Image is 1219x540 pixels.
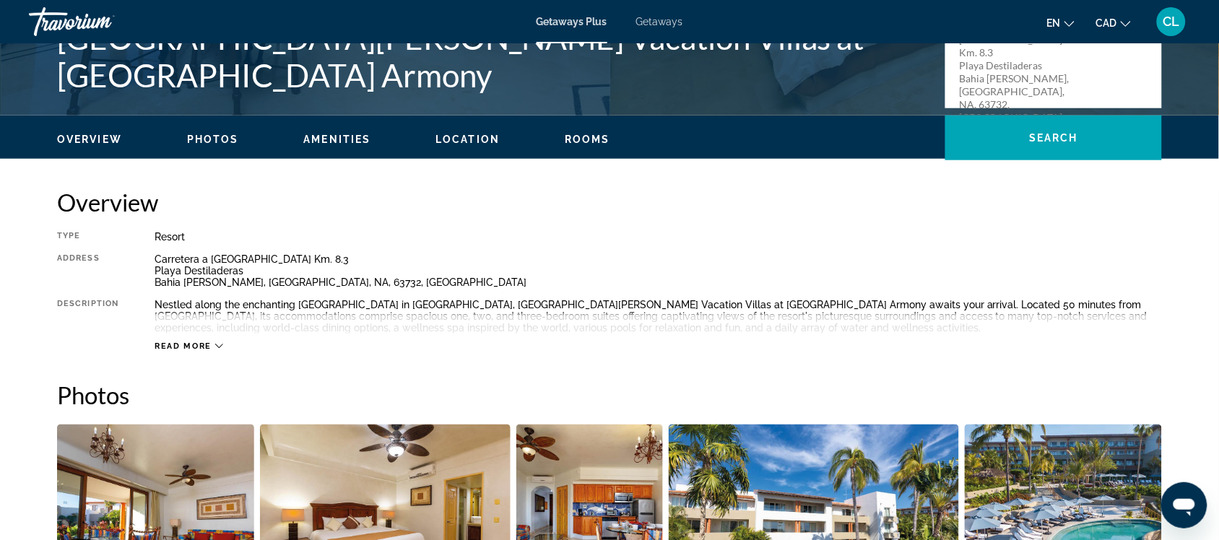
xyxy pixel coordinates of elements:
span: Location [435,134,500,145]
span: Photos [187,134,239,145]
button: Overview [57,133,122,146]
div: Type [57,231,118,243]
button: Change language [1047,12,1075,33]
span: Rooms [565,134,610,145]
span: CL [1163,14,1180,29]
button: Change currency [1096,12,1131,33]
div: Carretera a [GEOGRAPHIC_DATA] Km. 8.3 Playa Destiladeras Bahia [PERSON_NAME], [GEOGRAPHIC_DATA], ... [155,253,1162,288]
p: Carretera a [GEOGRAPHIC_DATA] Km. 8.3 Playa Destiladeras Bahia [PERSON_NAME], [GEOGRAPHIC_DATA], ... [960,20,1075,124]
a: Travorium [29,3,173,40]
span: Search [1029,132,1078,144]
button: Photos [187,133,239,146]
h1: [GEOGRAPHIC_DATA][PERSON_NAME] Vacation Villas at [GEOGRAPHIC_DATA] Armony [57,19,931,94]
button: User Menu [1153,6,1190,37]
button: Rooms [565,133,610,146]
iframe: Bouton de lancement de la fenêtre de messagerie [1161,482,1207,528]
div: Description [57,299,118,334]
a: Getaways Plus [537,16,607,27]
button: Location [435,133,500,146]
span: Read more [155,341,212,351]
div: Address [57,253,118,288]
div: Resort [155,231,1162,243]
span: Amenities [303,134,370,145]
div: Nestled along the enchanting [GEOGRAPHIC_DATA] in [GEOGRAPHIC_DATA], [GEOGRAPHIC_DATA][PERSON_NAM... [155,299,1162,334]
h2: Overview [57,188,1162,217]
button: Amenities [303,133,370,146]
span: CAD [1096,17,1117,29]
span: en [1047,17,1061,29]
h2: Photos [57,380,1162,409]
button: Search [945,116,1162,160]
a: Getaways [636,16,683,27]
button: Read more [155,341,223,352]
span: Overview [57,134,122,145]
